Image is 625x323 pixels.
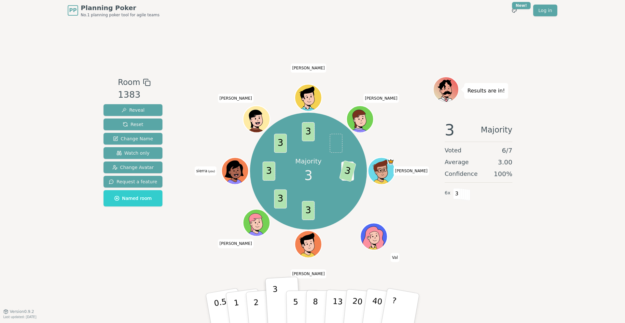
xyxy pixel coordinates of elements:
[445,169,478,178] span: Confidence
[195,166,216,176] span: Click to change your name
[498,158,512,167] span: 3.00
[3,315,36,319] span: Last updated: [DATE]
[81,3,160,12] span: Planning Poker
[112,164,154,171] span: Change Avatar
[104,190,162,206] button: Named room
[218,94,254,103] span: Click to change your name
[218,239,254,248] span: Click to change your name
[3,309,34,314] button: Version0.9.2
[263,161,275,181] span: 3
[304,166,312,185] span: 3
[295,157,322,166] p: Majority
[113,135,153,142] span: Change Name
[274,190,287,209] span: 3
[445,190,451,197] span: 6 x
[118,77,140,88] span: Room
[81,12,160,18] span: No.1 planning poker tool for agile teams
[445,146,462,155] span: Voted
[291,63,326,73] span: Click to change your name
[533,5,557,16] a: Log in
[104,147,162,159] button: Watch only
[121,107,145,113] span: Reveal
[394,166,429,176] span: Click to change your name
[508,5,520,16] button: New!
[10,309,34,314] span: Version 0.9.2
[272,285,280,320] p: 3
[104,176,162,188] button: Request a feature
[339,160,356,182] span: 3
[69,7,76,14] span: PP
[302,201,315,220] span: 3
[274,134,287,153] span: 3
[117,150,150,156] span: Watch only
[494,169,512,178] span: 100 %
[104,133,162,145] button: Change Name
[123,121,143,128] span: Reset
[363,94,399,103] span: Click to change your name
[207,170,215,173] span: (you)
[481,122,512,138] span: Majority
[390,253,399,262] span: Click to change your name
[445,122,455,138] span: 3
[223,158,248,184] button: Click to change your avatar
[104,161,162,173] button: Change Avatar
[467,86,505,95] p: Results are in!
[291,269,326,278] span: Click to change your name
[109,178,157,185] span: Request a feature
[68,3,160,18] a: PPPlanning PokerNo.1 planning poker tool for agile teams
[445,158,469,167] span: Average
[114,195,152,202] span: Named room
[104,119,162,130] button: Reset
[302,122,315,141] span: 3
[388,158,395,165] span: spencer is the host
[118,88,150,102] div: 1383
[104,104,162,116] button: Reveal
[512,2,531,9] div: New!
[502,146,512,155] span: 6 / 7
[453,188,461,199] span: 3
